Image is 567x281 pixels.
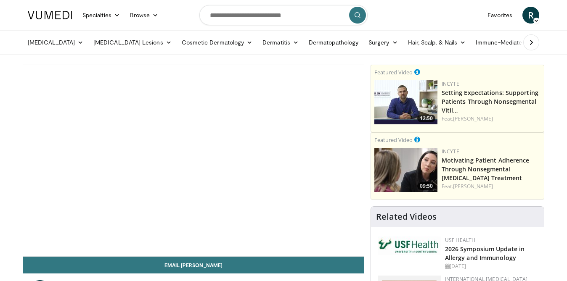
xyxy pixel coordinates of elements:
[471,34,539,51] a: Immune-Mediated
[374,136,413,144] small: Featured Video
[28,11,72,19] img: VuMedi Logo
[442,80,459,87] a: Incyte
[177,34,257,51] a: Cosmetic Dermatology
[374,68,413,76] small: Featured Video
[374,80,437,124] a: 12:50
[88,34,177,51] a: [MEDICAL_DATA] Lesions
[442,183,541,190] div: Feat.
[23,65,364,257] video-js: Video Player
[445,236,476,244] a: USF Health
[417,182,435,190] span: 09:50
[482,7,517,24] a: Favorites
[23,34,88,51] a: [MEDICAL_DATA]
[442,89,538,114] a: Setting Expectations: Supporting Patients Through Nonsegmental Vitil…
[445,263,537,270] div: [DATE]
[378,236,441,255] img: 6ba8804a-8538-4002-95e7-a8f8012d4a11.png.150x105_q85_autocrop_double_scale_upscale_version-0.2.jpg
[199,5,368,25] input: Search topics, interventions
[445,245,525,262] a: 2026 Symposium Update in Allergy and Immunology
[77,7,125,24] a: Specialties
[376,212,437,222] h4: Related Videos
[442,115,541,123] div: Feat.
[374,148,437,192] a: 09:50
[453,183,493,190] a: [PERSON_NAME]
[257,34,304,51] a: Dermatitis
[453,115,493,122] a: [PERSON_NAME]
[374,148,437,192] img: 39505ded-af48-40a4-bb84-dee7792dcfd5.png.150x105_q85_crop-smart_upscale.jpg
[363,34,403,51] a: Surgery
[522,7,539,24] a: R
[403,34,471,51] a: Hair, Scalp, & Nails
[442,148,459,155] a: Incyte
[374,80,437,124] img: 98b3b5a8-6d6d-4e32-b979-fd4084b2b3f2.png.150x105_q85_crop-smart_upscale.jpg
[417,115,435,122] span: 12:50
[304,34,363,51] a: Dermatopathology
[125,7,164,24] a: Browse
[442,156,530,182] a: Motivating Patient Adherence Through Nonsegmental [MEDICAL_DATA] Treatment
[23,257,364,273] a: Email [PERSON_NAME]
